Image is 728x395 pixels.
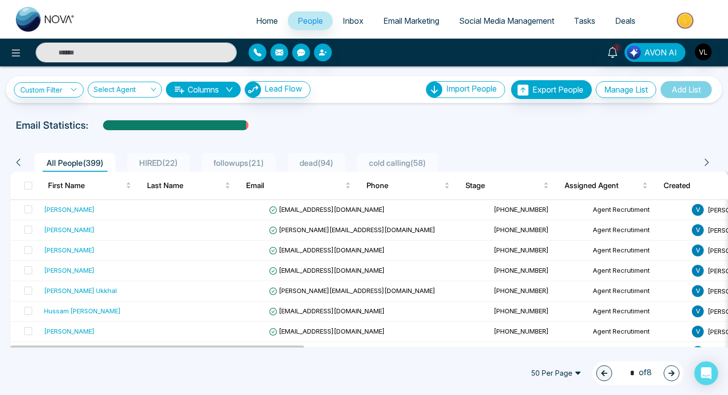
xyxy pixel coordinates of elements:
span: V [692,285,704,297]
span: AVON AI [644,47,677,58]
button: Lead Flow [245,81,311,98]
button: Export People [511,80,592,99]
span: V [692,204,704,216]
span: Home [256,16,278,26]
span: Lead Flow [264,84,302,94]
div: Hussam [PERSON_NAME] [44,306,121,316]
div: [PERSON_NAME] Ukkhal [44,286,117,296]
span: Email Marketing [383,16,439,26]
span: [PHONE_NUMBER] [494,205,549,213]
span: Social Media Management [459,16,554,26]
span: V [692,265,704,277]
span: V [692,224,704,236]
td: Agent Recrutiment [589,261,688,281]
a: Tasks [564,11,605,30]
button: AVON AI [624,43,685,62]
span: Export People [532,85,583,95]
span: First Name [48,180,124,192]
span: [PERSON_NAME][EMAIL_ADDRESS][DOMAIN_NAME] [269,226,435,234]
td: Agent Recrutiment [589,281,688,301]
span: 1 [613,43,622,52]
div: Open Intercom Messenger [694,361,718,385]
span: [PHONE_NUMBER] [494,287,549,295]
span: [PHONE_NUMBER] [494,266,549,274]
span: [EMAIL_ADDRESS][DOMAIN_NAME] [269,266,385,274]
span: cold calling ( 58 ) [365,158,430,168]
span: Stage [466,180,541,192]
a: Deals [605,11,645,30]
a: 1 [601,43,624,60]
td: Agent Recrutiment [589,200,688,220]
span: Import People [446,84,497,94]
span: People [298,16,323,26]
button: Columnsdown [166,82,241,98]
a: Inbox [333,11,373,30]
td: Agent Recrutiment [589,220,688,241]
a: Home [246,11,288,30]
span: V [692,326,704,338]
p: Email Statistics: [16,118,88,133]
th: First Name [40,172,139,199]
span: Tasks [574,16,595,26]
img: Lead Flow [627,46,641,59]
span: dead ( 94 ) [296,158,337,168]
span: Inbox [343,16,364,26]
span: [EMAIL_ADDRESS][DOMAIN_NAME] [269,205,385,213]
a: Lead FlowLead Flow [241,81,311,98]
span: All People ( 399 ) [43,158,107,168]
span: [EMAIL_ADDRESS][DOMAIN_NAME] [269,307,385,315]
th: Last Name [139,172,238,199]
img: Market-place.gif [650,9,722,32]
td: Agent Recrutiment [589,301,688,322]
span: Deals [615,16,635,26]
span: Last Name [147,180,223,192]
th: Phone [359,172,458,199]
td: Agent Recrutiment [589,342,688,362]
span: [PHONE_NUMBER] [494,327,549,335]
span: of 8 [624,366,652,380]
div: [PERSON_NAME] [44,204,95,214]
button: Manage List [596,81,656,98]
span: [PHONE_NUMBER] [494,226,549,234]
img: Nova CRM Logo [16,7,75,32]
th: Email [238,172,359,199]
a: Email Marketing [373,11,449,30]
img: User Avatar [695,44,712,60]
td: Agent Recrutiment [589,241,688,261]
div: [PERSON_NAME] [44,225,95,235]
a: Custom Filter [14,82,84,98]
a: Social Media Management [449,11,564,30]
td: Agent Recrutiment [589,322,688,342]
span: Assigned Agent [565,180,640,192]
div: [PERSON_NAME] [44,326,95,336]
span: Email [246,180,343,192]
span: [EMAIL_ADDRESS][DOMAIN_NAME] [269,327,385,335]
span: V [692,346,704,358]
span: [PHONE_NUMBER] [494,246,549,254]
span: V [692,245,704,256]
span: followups ( 21 ) [209,158,268,168]
img: Lead Flow [245,82,261,98]
span: [PHONE_NUMBER] [494,307,549,315]
a: People [288,11,333,30]
div: [PERSON_NAME] [44,245,95,255]
th: Stage [458,172,557,199]
span: 50 Per Page [524,365,588,381]
span: [PERSON_NAME][EMAIL_ADDRESS][DOMAIN_NAME] [269,287,435,295]
span: HIRED ( 22 ) [135,158,182,168]
span: [EMAIL_ADDRESS][DOMAIN_NAME] [269,246,385,254]
span: down [225,86,233,94]
span: Phone [366,180,442,192]
span: V [692,305,704,317]
div: [PERSON_NAME] [44,265,95,275]
th: Assigned Agent [557,172,656,199]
